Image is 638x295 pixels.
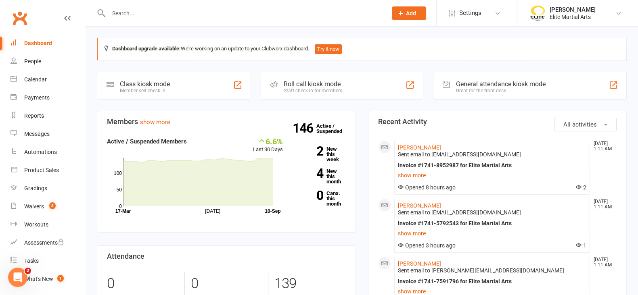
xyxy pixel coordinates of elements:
div: Roll call kiosk mode [284,80,342,88]
div: Member self check-in [120,88,170,93]
a: [PERSON_NAME] [398,144,441,151]
div: Payments [24,94,50,101]
div: General attendance kiosk mode [456,80,546,88]
a: Payments [10,89,85,107]
div: Last 30 Days [253,137,283,154]
a: Messages [10,125,85,143]
a: Gradings [10,179,85,197]
div: Messages [24,131,50,137]
a: show more [140,118,170,126]
div: Staff check-in for members [284,88,342,93]
a: Dashboard [10,34,85,52]
span: All activities [563,121,597,128]
div: What's New [24,276,53,282]
input: Search... [106,8,381,19]
h3: Recent Activity [378,118,617,126]
div: Dashboard [24,40,52,46]
div: Class kiosk mode [120,80,170,88]
div: [PERSON_NAME] [550,6,596,13]
div: We're working on an update to your Clubworx dashboard. [97,38,627,60]
span: 2 [25,268,31,274]
span: 8 [49,202,56,209]
div: Tasks [24,258,39,264]
time: [DATE] 1:11 AM [590,141,616,152]
div: Great for the front desk [456,88,546,93]
span: Sent email to [PERSON_NAME][EMAIL_ADDRESS][DOMAIN_NAME] [398,267,564,274]
div: Workouts [24,221,48,228]
a: show more [398,170,587,181]
div: Automations [24,149,57,155]
div: Elite Martial Arts [550,13,596,21]
a: Product Sales [10,161,85,179]
a: Calendar [10,71,85,89]
span: Settings [459,4,481,22]
a: Automations [10,143,85,161]
span: Opened 8 hours ago [398,184,456,191]
span: 2 [576,184,586,191]
iframe: Intercom live chat [8,268,27,287]
div: Calendar [24,76,47,83]
span: Sent email to [EMAIL_ADDRESS][DOMAIN_NAME] [398,151,521,158]
div: People [24,58,41,64]
span: 1 [57,275,64,282]
a: 4New this month [295,168,345,184]
a: 0Canx. this month [295,191,345,206]
div: Invoice #1741-7591796 for Elite Martial Arts [398,278,587,285]
div: Assessments [24,239,64,246]
div: Gradings [24,185,47,191]
div: Invoice #1741-8952987 for Elite Martial Arts [398,162,587,169]
strong: 2 [295,145,323,157]
div: Product Sales [24,167,59,173]
button: Add [392,6,426,20]
a: show more [398,228,587,239]
span: 1 [576,242,586,249]
div: 6.6% [253,137,283,145]
button: Try it now [315,44,342,54]
a: People [10,52,85,71]
time: [DATE] 1:11 AM [590,257,616,268]
h3: Members [107,118,346,126]
img: thumb_image1508806937.png [529,5,546,21]
a: 2New this week [295,146,345,162]
strong: Dashboard upgrade available: [112,46,181,52]
time: [DATE] 1:11 AM [590,199,616,210]
a: Waivers 8 [10,197,85,216]
strong: 146 [293,122,316,134]
a: Tasks [10,252,85,270]
strong: 0 [295,189,323,202]
div: Reports [24,112,44,119]
a: 146Active / Suspended [316,117,352,140]
a: What's New1 [10,270,85,288]
a: Assessments [10,234,85,252]
strong: 4 [295,167,323,179]
h3: Attendance [107,252,346,260]
a: [PERSON_NAME] [398,260,441,267]
div: Waivers [24,203,44,210]
a: Workouts [10,216,85,234]
a: Reports [10,107,85,125]
div: Invoice #1741-5792543 for Elite Martial Arts [398,220,587,227]
span: Add [406,10,416,17]
strong: Active / Suspended Members [107,138,187,145]
a: [PERSON_NAME] [398,202,441,209]
span: Opened 3 hours ago [398,242,456,249]
button: All activities [554,118,617,131]
span: Sent email to [EMAIL_ADDRESS][DOMAIN_NAME] [398,209,521,216]
a: Clubworx [10,8,30,28]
